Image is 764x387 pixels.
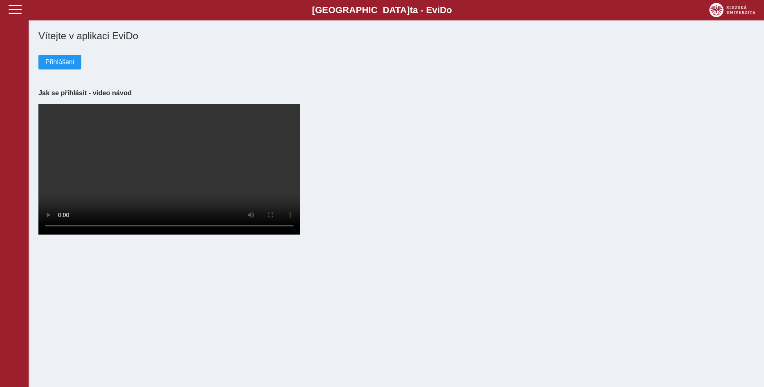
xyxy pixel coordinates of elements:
[709,3,755,17] img: logo_web_su.png
[440,5,446,15] span: D
[38,55,81,69] button: Přihlášení
[446,5,452,15] span: o
[38,104,300,235] video: Your browser does not support the video tag.
[38,89,754,97] h3: Jak se přihlásit - video návod
[410,5,412,15] span: t
[25,5,739,16] b: [GEOGRAPHIC_DATA] a - Evi
[45,58,74,66] span: Přihlášení
[38,30,754,42] h1: Vítejte v aplikaci EviDo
